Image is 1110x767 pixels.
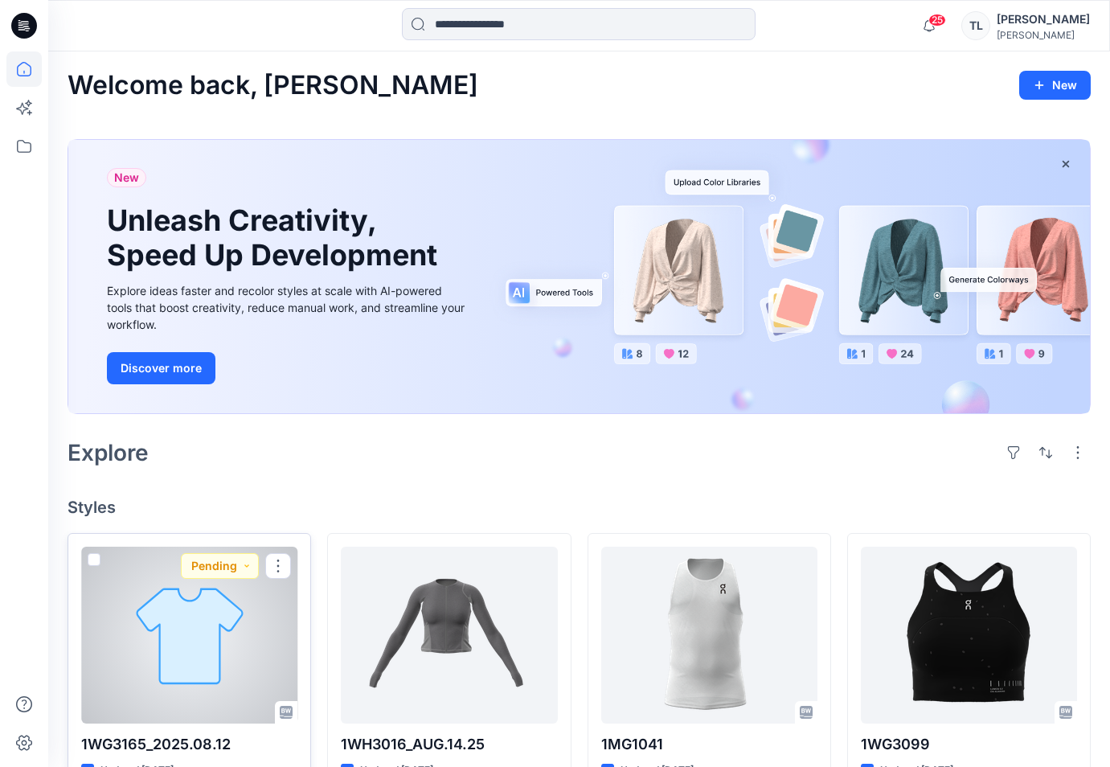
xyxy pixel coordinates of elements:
p: 1WH3016_AUG.14.25 [341,733,557,756]
a: 1WG3099 [861,547,1077,724]
button: New [1019,71,1091,100]
div: [PERSON_NAME] [997,29,1090,41]
h2: Explore [68,440,149,466]
h4: Styles [68,498,1091,517]
div: Explore ideas faster and recolor styles at scale with AI-powered tools that boost creativity, red... [107,282,469,333]
button: Discover more [107,352,215,384]
a: Discover more [107,352,469,384]
span: 25 [928,14,946,27]
div: [PERSON_NAME] [997,10,1090,29]
p: 1WG3099 [861,733,1077,756]
p: 1WG3165_2025.08.12 [81,733,297,756]
p: 1MG1041 [601,733,817,756]
span: New [114,168,139,187]
div: TL [961,11,990,40]
a: 1WG3165_2025.08.12 [81,547,297,724]
a: 1WH3016_AUG.14.25 [341,547,557,724]
a: 1MG1041 [601,547,817,724]
h1: Unleash Creativity, Speed Up Development [107,203,444,273]
h2: Welcome back, [PERSON_NAME] [68,71,478,100]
